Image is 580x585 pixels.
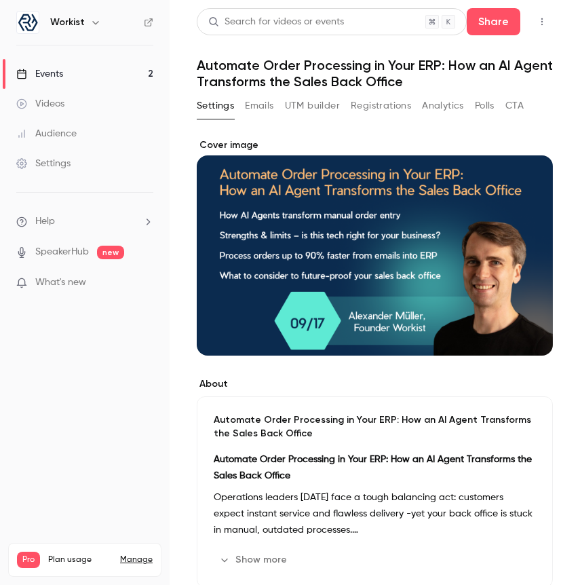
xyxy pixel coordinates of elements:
[16,214,153,229] li: help-dropdown-opener
[214,455,532,480] strong: Automate Order Processing in Your ERP: How an AI Agent Transforms the Sales Back Office
[245,95,273,117] button: Emails
[214,413,536,440] p: Automate Order Processing in Your ERP: How an AI Agent Transforms the Sales Back Office
[35,214,55,229] span: Help
[197,95,234,117] button: Settings
[285,95,340,117] button: UTM builder
[16,127,77,140] div: Audience
[16,97,64,111] div: Videos
[137,277,153,289] iframe: Noticeable Trigger
[214,489,536,538] p: Operations leaders [DATE] face a tough balancing act: customers expect instant service and flawle...
[50,16,85,29] h6: Workist
[17,552,40,568] span: Pro
[351,95,411,117] button: Registrations
[214,549,295,571] button: Show more
[197,377,553,391] label: About
[197,138,553,152] label: Cover image
[422,95,464,117] button: Analytics
[467,8,520,35] button: Share
[197,57,553,90] h1: Automate Order Processing in Your ERP: How an AI Agent Transforms the Sales Back Office
[120,554,153,565] a: Manage
[97,246,124,259] span: new
[35,276,86,290] span: What's new
[48,554,112,565] span: Plan usage
[475,95,495,117] button: Polls
[35,245,89,259] a: SpeakerHub
[17,12,39,33] img: Workist
[208,15,344,29] div: Search for videos or events
[197,138,553,356] section: Cover image
[505,95,524,117] button: CTA
[16,157,71,170] div: Settings
[16,67,63,81] div: Events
